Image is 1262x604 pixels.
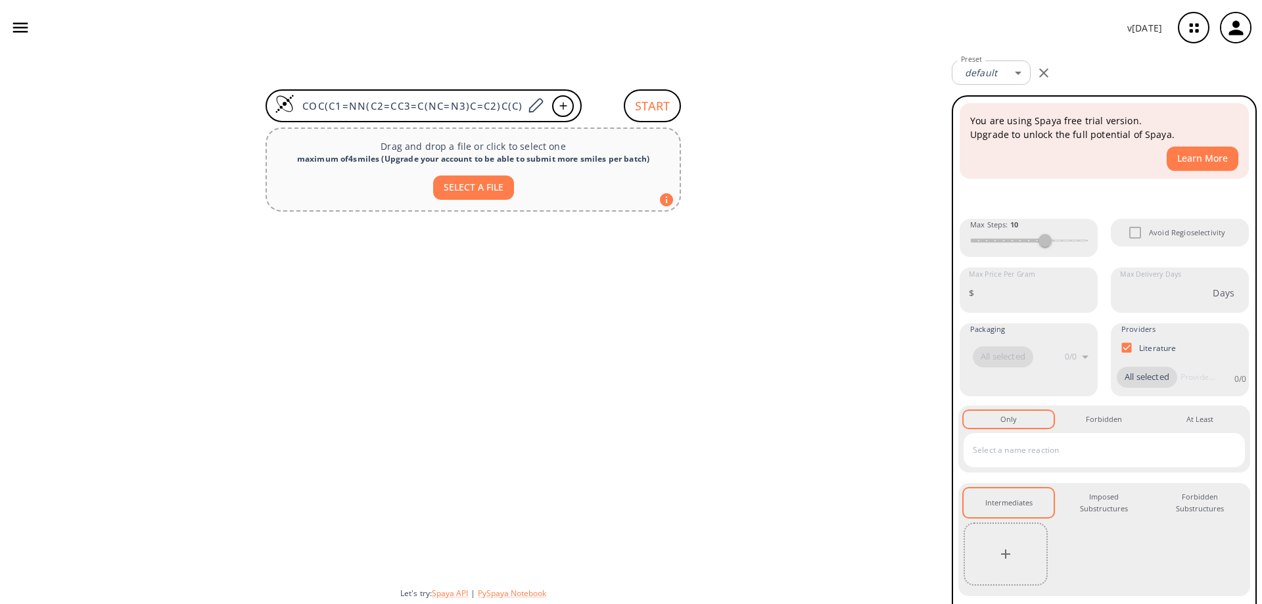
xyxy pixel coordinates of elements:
[1213,286,1234,300] p: Days
[1177,366,1218,387] input: Provider name
[277,139,669,153] p: Drag and drop a file or click to select one
[275,94,294,114] img: Logo Spaya
[1059,411,1149,428] button: Forbidden
[1186,413,1213,425] div: At Least
[1117,371,1177,384] span: All selected
[1065,351,1077,362] p: 0 / 0
[1086,413,1122,425] div: Forbidden
[468,588,478,599] span: |
[624,89,681,122] button: START
[964,411,1054,428] button: Only
[1000,413,1017,425] div: Only
[1149,227,1225,239] span: Avoid Regioselectivity
[1139,342,1177,354] p: Literature
[964,488,1054,518] button: Intermediates
[294,99,523,112] input: Enter SMILES
[400,588,941,599] div: Let's try:
[1165,491,1234,515] div: Forbidden Substructures
[970,114,1238,141] p: You are using Spaya free trial version. Upgrade to unlock the full potential of Spaya.
[1127,21,1162,35] p: v [DATE]
[1167,147,1238,171] button: Learn More
[1010,220,1018,229] strong: 10
[1120,269,1181,279] label: Max Delivery Days
[969,286,974,300] p: $
[433,175,514,200] button: SELECT A FILE
[1234,373,1246,384] p: 0 / 0
[277,153,669,165] div: maximum of 4 smiles ( Upgrade your account to be able to submit more smiles per batch )
[970,323,1005,335] span: Packaging
[961,55,982,64] label: Preset
[1155,488,1245,518] button: Forbidden Substructures
[432,588,468,599] button: Spaya API
[985,497,1033,509] div: Intermediates
[970,219,1018,231] span: Max Steps :
[970,440,1219,461] input: Select a name reaction
[1069,491,1138,515] div: Imposed Substructures
[478,588,546,599] button: PySpaya Notebook
[965,66,997,79] em: default
[1059,488,1149,518] button: Imposed Substructures
[1121,323,1156,335] span: Providers
[1155,411,1245,428] button: At Least
[973,350,1033,363] span: All selected
[969,269,1035,279] label: Max Price Per Gram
